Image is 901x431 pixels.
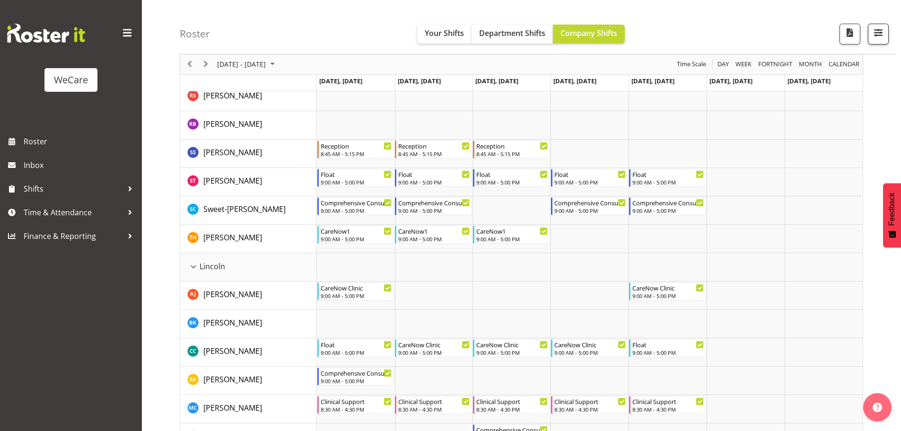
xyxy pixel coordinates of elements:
span: Time Scale [676,59,707,70]
button: Time Scale [675,59,708,70]
a: [PERSON_NAME] [203,147,262,158]
td: Lincoln resource [180,253,317,281]
div: Sweet-Lin Chan"s event - Comprehensive Consult Begin From Monday, October 13, 2025 at 9:00:00 AM ... [317,197,394,215]
span: Your Shifts [425,28,464,38]
button: Feedback - Show survey [883,183,901,247]
div: Float [398,169,470,179]
div: previous period [182,54,198,74]
a: [PERSON_NAME] [203,317,262,328]
div: 8:30 AM - 4:30 PM [321,405,392,413]
div: CareNow Clinic [554,340,626,349]
div: Reception [398,141,470,150]
div: Charlotte Courtney"s event - Float Begin From Monday, October 13, 2025 at 9:00:00 AM GMT+13:00 En... [317,339,394,357]
td: Mary Childs resource [180,395,317,423]
a: [PERSON_NAME] [203,289,262,300]
div: 9:00 AM - 5:00 PM [321,292,392,299]
td: Ena Advincula resource [180,367,317,395]
div: Simone Turner"s event - Float Begin From Tuesday, October 14, 2025 at 9:00:00 AM GMT+13:00 Ends A... [395,169,472,187]
div: Comprehensive Consult [321,368,392,378]
div: 9:00 AM - 5:00 PM [476,349,548,356]
div: Sweet-Lin Chan"s event - Comprehensive Consult Begin From Tuesday, October 14, 2025 at 9:00:00 AM... [395,197,472,215]
button: Month [827,59,861,70]
div: 9:00 AM - 5:00 PM [321,377,392,385]
button: Timeline Month [797,59,824,70]
div: 9:00 AM - 5:00 PM [632,292,704,299]
a: [PERSON_NAME] [203,402,262,413]
div: CareNow1 [476,226,548,236]
div: Clinical Support [476,396,548,406]
div: Comprehensive Consult [398,198,470,207]
span: [DATE], [DATE] [553,77,596,85]
div: Float [632,340,704,349]
div: Mary Childs"s event - Clinical Support Begin From Friday, October 17, 2025 at 8:30:00 AM GMT+13:0... [629,396,706,414]
div: Charlotte Courtney"s event - Float Begin From Friday, October 17, 2025 at 9:00:00 AM GMT+13:00 En... [629,339,706,357]
div: Clinical Support [321,396,392,406]
td: Ruby Beaumont resource [180,111,317,140]
td: Brian Ko resource [180,310,317,338]
div: 9:00 AM - 5:00 PM [398,235,470,243]
div: WeCare [54,73,88,87]
button: Timeline Day [716,59,731,70]
div: Mary Childs"s event - Clinical Support Begin From Monday, October 13, 2025 at 8:30:00 AM GMT+13:0... [317,396,394,414]
div: Charlotte Courtney"s event - CareNow Clinic Begin From Wednesday, October 15, 2025 at 9:00:00 AM ... [473,339,550,357]
div: Comprehensive Consult [632,198,704,207]
div: Clinical Support [554,396,626,406]
div: CareNow1 [398,226,470,236]
div: Amy Johannsen"s event - CareNow Clinic Begin From Friday, October 17, 2025 at 9:00:00 AM GMT+13:0... [629,282,706,300]
button: Fortnight [757,59,794,70]
div: 9:00 AM - 5:00 PM [554,207,626,214]
div: Charlotte Courtney"s event - CareNow Clinic Begin From Tuesday, October 14, 2025 at 9:00:00 AM GM... [395,339,472,357]
a: [PERSON_NAME] [203,175,262,186]
div: CareNow Clinic [476,340,548,349]
h4: Roster [180,28,210,39]
div: Float [476,169,548,179]
div: 9:00 AM - 5:00 PM [321,178,392,186]
div: Tillie Hollyer"s event - CareNow1 Begin From Monday, October 13, 2025 at 9:00:00 AM GMT+13:00 End... [317,226,394,244]
div: Savanna Samson"s event - Reception Begin From Tuesday, October 14, 2025 at 8:45:00 AM GMT+13:00 E... [395,141,472,158]
div: Simone Turner"s event - Float Begin From Monday, October 13, 2025 at 9:00:00 AM GMT+13:00 Ends At... [317,169,394,187]
div: 9:00 AM - 5:00 PM [476,235,548,243]
div: 9:00 AM - 5:00 PM [632,349,704,356]
span: [DATE], [DATE] [475,77,518,85]
a: [PERSON_NAME] [203,345,262,357]
div: Amy Johannsen"s event - CareNow Clinic Begin From Monday, October 13, 2025 at 9:00:00 AM GMT+13:0... [317,282,394,300]
td: Tillie Hollyer resource [180,225,317,253]
div: 8:30 AM - 4:30 PM [554,405,626,413]
span: Company Shifts [560,28,617,38]
div: Savanna Samson"s event - Reception Begin From Monday, October 13, 2025 at 8:45:00 AM GMT+13:00 En... [317,141,394,158]
a: [PERSON_NAME] [203,232,262,243]
div: 9:00 AM - 5:00 PM [554,349,626,356]
div: Ena Advincula"s event - Comprehensive Consult Begin From Monday, October 13, 2025 at 9:00:00 AM G... [317,368,394,386]
button: Filter Shifts [868,24,889,44]
div: Mary Childs"s event - Clinical Support Begin From Wednesday, October 15, 2025 at 8:30:00 AM GMT+1... [473,396,550,414]
div: Reception [321,141,392,150]
a: [PERSON_NAME] [203,90,262,101]
button: Previous [184,59,196,70]
button: Your Shifts [417,25,472,44]
span: Roster [24,134,137,149]
td: Sweet-Lin Chan resource [180,196,317,225]
td: Savanna Samson resource [180,140,317,168]
a: Sweet-[PERSON_NAME] [203,203,286,215]
div: Float [321,340,392,349]
div: 8:30 AM - 4:30 PM [632,405,704,413]
span: [PERSON_NAME] [203,403,262,413]
div: next period [198,54,214,74]
div: Mary Childs"s event - Clinical Support Begin From Thursday, October 16, 2025 at 8:30:00 AM GMT+13... [551,396,628,414]
div: Clinical Support [632,396,704,406]
div: 9:00 AM - 5:00 PM [321,207,392,214]
a: [PERSON_NAME] [203,374,262,385]
div: Float [554,169,626,179]
span: [DATE], [DATE] [319,77,362,85]
span: Fortnight [757,59,793,70]
button: Next [200,59,212,70]
span: Finance & Reporting [24,229,123,243]
div: 9:00 AM - 5:00 PM [321,349,392,356]
div: Simone Turner"s event - Float Begin From Wednesday, October 15, 2025 at 9:00:00 AM GMT+13:00 Ends... [473,169,550,187]
div: Simone Turner"s event - Float Begin From Friday, October 17, 2025 at 9:00:00 AM GMT+13:00 Ends At... [629,169,706,187]
div: Sweet-Lin Chan"s event - Comprehensive Consult Begin From Friday, October 17, 2025 at 9:00:00 AM ... [629,197,706,215]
